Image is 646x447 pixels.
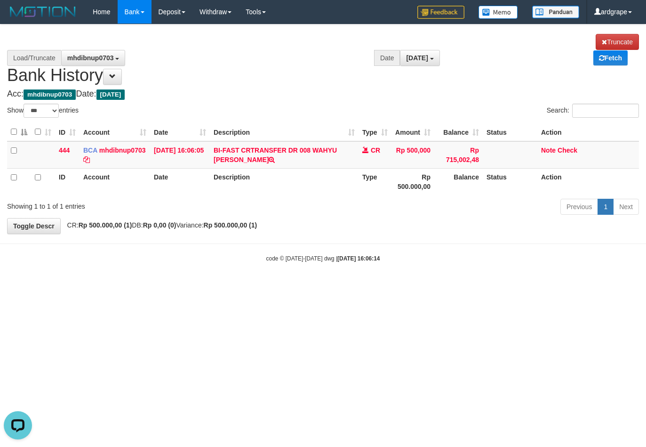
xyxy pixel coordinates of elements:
[143,221,176,229] strong: Rp 0,00 (0)
[434,123,483,141] th: Balance: activate to sort column ascending
[391,168,434,195] th: Rp 500.000,00
[63,221,257,229] span: CR: DB: Variance:
[210,123,359,141] th: Description: activate to sort column ascending
[537,123,639,141] th: Action
[406,54,428,62] span: [DATE]
[7,5,79,19] img: MOTION_logo.png
[7,198,262,211] div: Showing 1 to 1 of 1 entries
[391,123,434,141] th: Amount: activate to sort column ascending
[337,255,380,262] strong: [DATE] 16:06:14
[96,89,125,100] span: [DATE]
[371,146,380,154] span: CR
[7,104,79,118] label: Show entries
[596,34,639,50] a: Truncate
[483,123,537,141] th: Status
[80,168,150,195] th: Account
[24,89,76,100] span: mhdibnup0703
[83,146,97,154] span: BCA
[537,168,639,195] th: Action
[204,221,257,229] strong: Rp 500.000,00 (1)
[24,104,59,118] select: Showentries
[59,146,70,154] span: 444
[210,168,359,195] th: Description
[150,168,210,195] th: Date
[55,168,80,195] th: ID
[541,146,556,154] a: Note
[598,199,614,215] a: 1
[434,141,483,169] td: Rp 715,002,48
[558,146,577,154] a: Check
[374,50,400,66] div: Date
[547,104,639,118] label: Search:
[7,50,61,66] div: Load/Truncate
[479,6,518,19] img: Button%20Memo.svg
[359,168,391,195] th: Type
[79,221,132,229] strong: Rp 500.000,00 (1)
[67,54,114,62] span: mhdibnup0703
[150,123,210,141] th: Date: activate to sort column ascending
[80,123,150,141] th: Account: activate to sort column ascending
[391,141,434,169] td: Rp 500,000
[359,123,391,141] th: Type: activate to sort column ascending
[593,50,628,65] a: Fetch
[532,6,579,18] img: panduan.png
[61,50,126,66] button: mhdibnup0703
[150,141,210,169] td: [DATE] 16:06:05
[55,123,80,141] th: ID: activate to sort column ascending
[7,218,61,234] a: Toggle Descr
[483,168,537,195] th: Status
[400,50,439,66] button: [DATE]
[4,4,32,32] button: Open LiveChat chat widget
[434,168,483,195] th: Balance
[266,255,380,262] small: code © [DATE]-[DATE] dwg |
[31,123,55,141] th: : activate to sort column ascending
[7,89,639,99] h4: Acc: Date:
[572,104,639,118] input: Search:
[613,199,639,215] a: Next
[7,34,639,85] h1: Bank History
[560,199,598,215] a: Previous
[210,141,359,169] td: BI-FAST CRTRANSFER DR 008 WAHYU [PERSON_NAME]
[83,156,90,163] a: Copy mhdibnup0703 to clipboard
[7,123,31,141] th: : activate to sort column descending
[99,146,146,154] a: mhdibnup0703
[417,6,464,19] img: Feedback.jpg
